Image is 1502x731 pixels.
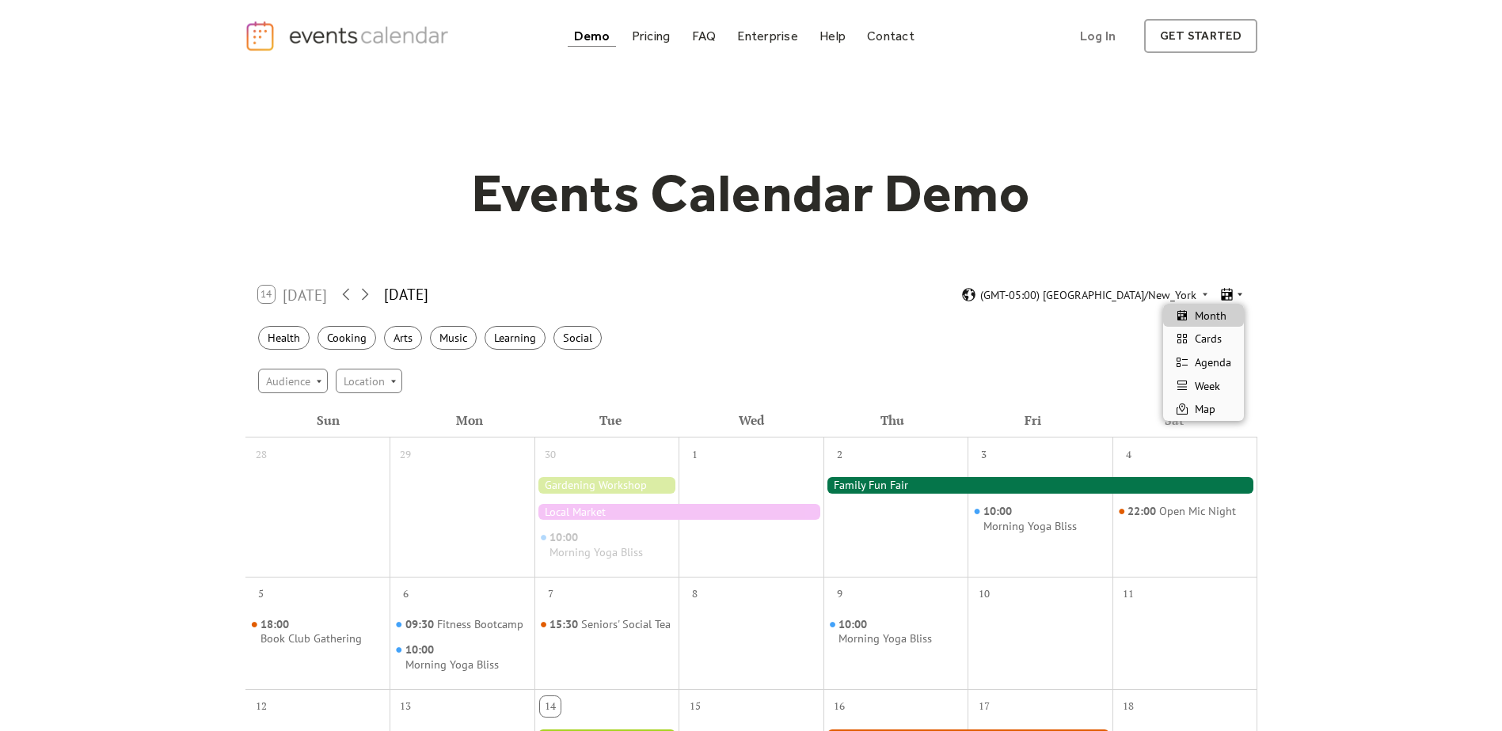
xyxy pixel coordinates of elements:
[1195,307,1226,324] span: Month
[1195,354,1231,371] span: Agenda
[686,25,723,47] a: FAQ
[737,32,797,40] div: Enterprise
[447,161,1055,225] h1: Events Calendar Demo
[813,25,852,47] a: Help
[1195,330,1222,347] span: Cards
[1064,19,1131,53] a: Log In
[867,32,915,40] div: Contact
[245,20,454,52] a: home
[568,25,617,47] a: Demo
[626,25,677,47] a: Pricing
[1195,377,1220,395] span: Week
[574,32,610,40] div: Demo
[861,25,921,47] a: Contact
[1144,19,1257,53] a: get started
[632,32,671,40] div: Pricing
[819,32,846,40] div: Help
[1195,400,1215,418] span: Map
[731,25,804,47] a: Enterprise
[692,32,717,40] div: FAQ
